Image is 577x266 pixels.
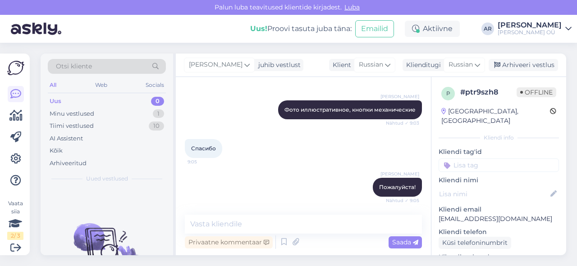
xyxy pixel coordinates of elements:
[355,20,394,37] button: Emailid
[517,87,556,97] span: Offline
[144,79,166,91] div: Socials
[50,146,63,155] div: Kõik
[50,122,94,131] div: Tiimi vestlused
[439,205,559,214] p: Kliendi email
[329,60,351,70] div: Klient
[460,87,517,98] div: # ptr9szh8
[7,199,23,240] div: Vaata siia
[379,184,416,190] span: Пожалуйста!
[439,227,559,237] p: Kliendi telefon
[189,60,243,70] span: [PERSON_NAME]
[439,214,559,224] p: [EMAIL_ADDRESS][DOMAIN_NAME]
[392,238,418,246] span: Saada
[439,158,559,172] input: Lisa tag
[188,158,221,165] span: 9:05
[359,60,383,70] span: Russian
[403,60,441,70] div: Klienditugi
[93,79,109,91] div: Web
[250,23,352,34] div: Proovi tasuta juba täna:
[151,97,164,106] div: 0
[48,79,58,91] div: All
[284,106,416,113] span: Фото иллюстративное, кнопки механические
[86,175,128,183] span: Uued vestlused
[439,134,559,142] div: Kliendi info
[498,22,572,36] a: [PERSON_NAME][PERSON_NAME] OÜ
[498,22,562,29] div: [PERSON_NAME]
[149,122,164,131] div: 10
[380,93,419,100] span: [PERSON_NAME]
[153,109,164,118] div: 1
[185,236,273,248] div: Privaatne kommentaar
[50,159,87,168] div: Arhiveeritud
[342,3,362,11] span: Luba
[439,237,511,249] div: Küsi telefoninumbrit
[250,24,267,33] b: Uus!
[50,97,61,106] div: Uus
[255,60,301,70] div: juhib vestlust
[439,147,559,157] p: Kliendi tag'id
[439,252,559,262] p: Klienditeekond
[385,197,419,204] span: Nähtud ✓ 9:05
[380,171,419,177] span: [PERSON_NAME]
[489,59,558,71] div: Arhiveeri vestlus
[50,134,83,143] div: AI Assistent
[191,145,216,152] span: Спасибо
[7,232,23,240] div: 2 / 3
[449,60,473,70] span: Russian
[441,107,550,126] div: [GEOGRAPHIC_DATA], [GEOGRAPHIC_DATA]
[56,62,92,71] span: Otsi kliente
[439,176,559,185] p: Kliendi nimi
[481,23,494,35] div: AR
[439,189,549,199] input: Lisa nimi
[498,29,562,36] div: [PERSON_NAME] OÜ
[446,90,450,97] span: p
[385,120,419,126] span: Nähtud ✓ 9:03
[405,21,460,37] div: Aktiivne
[50,109,94,118] div: Minu vestlused
[7,61,24,75] img: Askly Logo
